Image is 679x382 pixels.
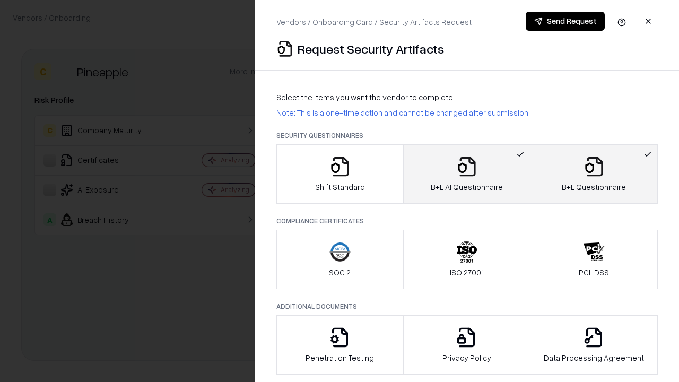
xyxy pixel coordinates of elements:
p: B+L Questionnaire [562,181,626,193]
p: Vendors / Onboarding Card / Security Artifacts Request [276,16,472,28]
p: B+L AI Questionnaire [431,181,503,193]
p: Select the items you want the vendor to complete: [276,92,658,103]
p: Additional Documents [276,302,658,311]
p: Security Questionnaires [276,131,658,140]
p: ISO 27001 [450,267,484,278]
p: Penetration Testing [306,352,374,363]
p: Data Processing Agreement [544,352,644,363]
button: PCI-DSS [530,230,658,289]
p: Request Security Artifacts [298,40,444,57]
p: SOC 2 [329,267,351,278]
button: Shift Standard [276,144,404,204]
p: Compliance Certificates [276,216,658,225]
button: Penetration Testing [276,315,404,375]
button: Data Processing Agreement [530,315,658,375]
p: Shift Standard [315,181,365,193]
button: Privacy Policy [403,315,531,375]
button: B+L AI Questionnaire [403,144,531,204]
p: Privacy Policy [442,352,491,363]
button: Send Request [526,12,605,31]
button: B+L Questionnaire [530,144,658,204]
p: Note: This is a one-time action and cannot be changed after submission. [276,107,658,118]
button: SOC 2 [276,230,404,289]
p: PCI-DSS [579,267,609,278]
button: ISO 27001 [403,230,531,289]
